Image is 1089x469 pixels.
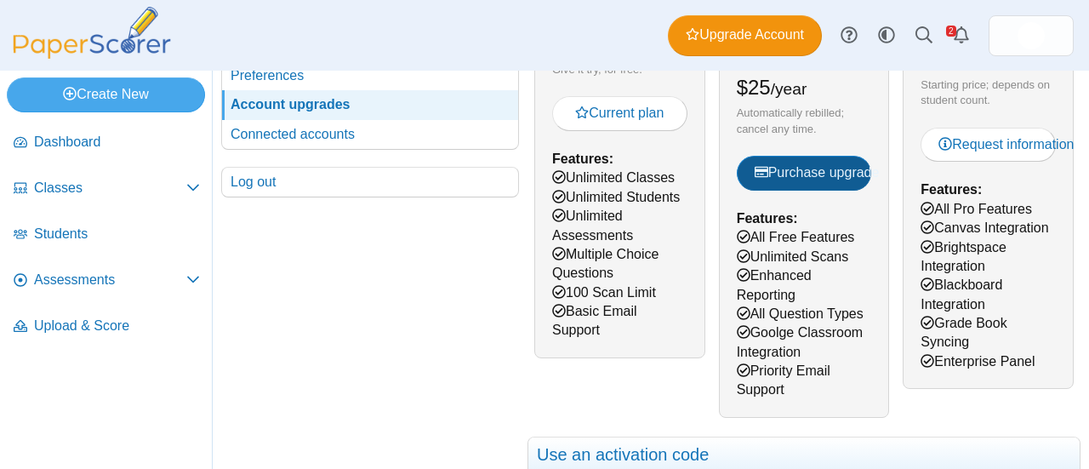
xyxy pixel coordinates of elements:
[7,306,207,347] a: Upload & Score
[1018,22,1045,49] span: Piero Gualcherani
[943,17,980,54] a: Alerts
[34,133,200,152] span: Dashboard
[737,211,798,226] b: Features:
[7,260,207,301] a: Assessments
[222,90,518,119] a: Account upgrades
[1018,22,1045,49] img: ps.CTXzMJfDX4fRjQyy
[7,214,207,255] a: Students
[921,182,982,197] b: Features:
[552,96,687,130] button: Current plan
[771,80,807,98] small: /year
[575,106,664,120] span: Current plan
[938,137,1074,152] span: Request information
[737,76,807,99] span: $25
[668,15,822,56] a: Upgrade Account
[737,156,872,190] button: Purchase upgrade
[34,271,186,289] span: Assessments
[34,179,186,197] span: Classes
[222,61,518,90] a: Preferences
[222,120,518,149] a: Connected accounts
[7,77,205,112] a: Create New
[222,168,518,197] a: Log out
[7,123,207,163] a: Dashboard
[989,15,1074,56] a: ps.CTXzMJfDX4fRjQyy
[7,47,177,61] a: PaperScorer
[7,169,207,209] a: Classes
[737,106,872,136] div: Automatically rebilled; cancel any time.
[686,26,804,44] span: Upgrade Account
[7,7,177,59] img: PaperScorer
[755,165,880,180] span: Purchase upgrade
[34,225,200,243] span: Students
[921,128,1056,162] a: Request information
[552,152,613,166] b: Features:
[921,77,1056,108] div: Starting price; depends on student count.
[34,317,200,335] span: Upload & Score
